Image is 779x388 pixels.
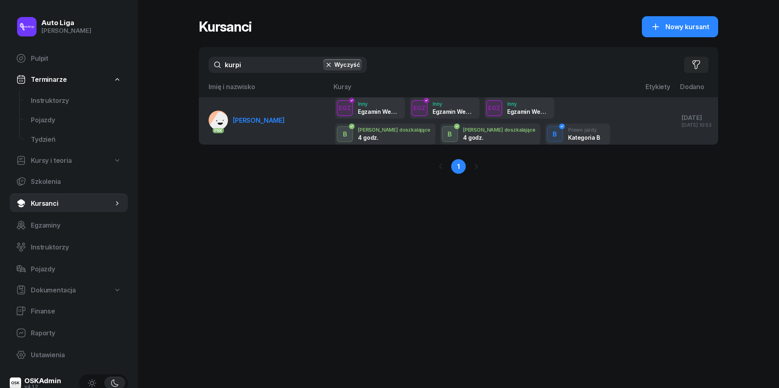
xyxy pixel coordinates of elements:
[31,329,121,337] span: Raporty
[507,101,549,107] div: Inny
[433,108,475,115] div: Egzamin Wewnętrzny
[641,83,675,98] th: Etykiety
[10,172,128,191] a: Szkolenia
[358,127,430,132] div: [PERSON_NAME] doszkalające
[10,281,128,299] a: Dokumentacja
[31,55,121,62] span: Pulpit
[31,243,121,251] span: Instruktorzy
[41,19,91,26] div: Auto Liga
[31,116,121,124] span: Pojazdy
[323,59,362,70] button: Wyczyść
[10,151,128,169] a: Kursy i teoria
[31,97,121,104] span: Instruktorzy
[358,108,400,115] div: Egzamin Wewnętrzny
[209,111,285,130] a: PKK[PERSON_NAME]
[486,100,502,116] button: EGZ
[547,126,563,142] button: B
[411,100,428,116] button: EGZ
[199,83,329,98] th: Imię i nazwisko
[24,130,128,149] a: Tydzień
[10,301,128,321] a: Finanse
[31,351,121,359] span: Ustawienia
[31,200,113,207] span: Kursanci
[568,127,600,132] div: Prawo jazdy
[10,70,128,88] a: Terminarze
[665,23,709,31] span: Nowy kursant
[463,127,536,132] div: [PERSON_NAME] doszkalające
[451,159,466,174] a: 1
[41,27,91,34] div: [PERSON_NAME]
[213,128,224,133] div: PKK
[337,100,353,116] button: EGZ
[358,134,400,141] div: 4 godz.
[410,103,429,113] div: EGZ
[31,136,121,143] span: Tydzień
[10,49,128,68] a: Pulpit
[444,129,455,140] div: B
[485,103,504,113] div: EGZ
[442,126,458,142] button: B
[31,222,121,229] span: Egzaminy
[337,126,353,142] button: B
[329,83,641,98] th: Kursy
[31,157,72,164] span: Kursy i teoria
[31,307,121,315] span: Finanse
[10,215,128,235] a: Egzaminy
[463,134,505,141] div: 4 godz.
[358,101,400,107] div: Inny
[340,129,351,140] div: B
[31,286,76,294] span: Dokumentacja
[24,110,128,130] a: Pojazdy
[31,76,67,83] span: Terminarze
[199,19,252,34] h1: Kursanci
[682,122,712,128] div: [DATE] 10:53
[10,345,128,365] a: Ustawienia
[24,377,61,384] div: OSKAdmin
[682,114,712,122] div: [DATE]
[10,259,128,279] a: Pojazdy
[31,178,121,185] span: Szkolenia
[549,129,560,140] div: B
[209,57,367,73] input: Szukaj
[642,16,718,37] button: Nowy kursant
[31,265,121,273] span: Pojazdy
[433,101,475,107] div: Inny
[336,103,354,113] div: EGZ
[10,237,128,257] a: Instruktorzy
[568,134,600,141] div: Kategoria B
[24,91,128,110] a: Instruktorzy
[233,116,285,124] span: [PERSON_NAME]
[675,83,718,98] th: Dodano
[10,323,128,343] a: Raporty
[10,194,128,213] a: Kursanci
[507,108,549,115] div: Egzamin Wewnętrzny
